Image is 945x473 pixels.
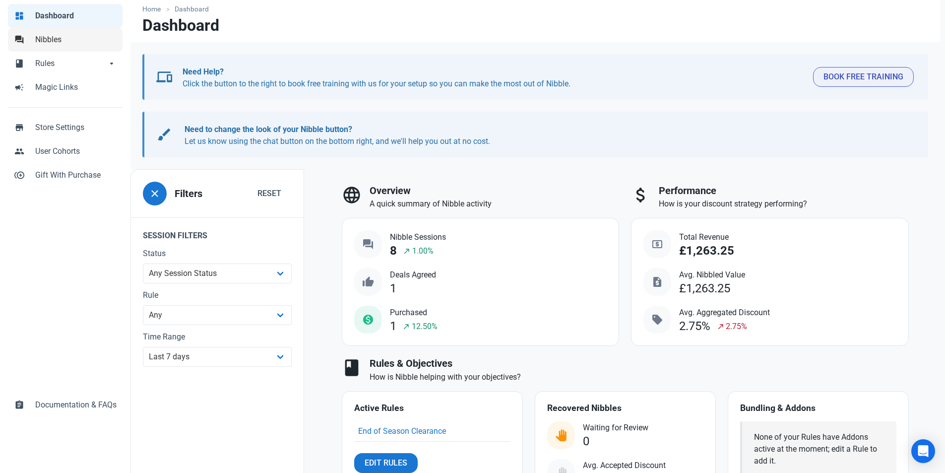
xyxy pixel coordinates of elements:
a: End of Season Clearance [358,426,446,436]
div: £1,263.25 [679,244,734,258]
a: forumNibbles [8,28,123,52]
a: assignmentDocumentation & FAQs [8,393,123,417]
span: assignment [14,399,24,409]
span: forum [14,34,24,44]
span: north_east [717,323,725,331]
span: Documentation & FAQs [35,399,117,411]
div: 2.75% [679,320,710,333]
div: 1 [390,320,396,333]
span: Nibbles [35,34,117,46]
span: 12.50% [412,321,438,333]
span: local_atm [651,238,663,250]
h4: Recovered Nibbles [547,404,703,413]
h3: Rules & Objectives [370,358,909,369]
span: Book Free Training [823,71,903,83]
span: Store Settings [35,122,117,134]
label: Rule [143,289,292,301]
span: Waiting for Review [583,422,648,434]
p: How is your discount strategy performing? [659,198,909,210]
span: Purchased [390,307,438,319]
span: language [342,185,362,205]
div: None of your Rules have Addons active at the moment; edit a Rule to add it. [754,431,884,467]
a: bookRulesarrow_drop_down [8,52,123,75]
span: Dashboard [35,10,117,22]
p: Click the button to the right to book free training with us for your setup so you can make the mo... [183,66,805,90]
h4: Bundling & Addons [740,404,896,413]
span: store [14,122,24,132]
label: Time Range [143,331,292,343]
button: Book Free Training [813,67,914,87]
img: status_user_offer_available.svg [555,429,567,441]
a: Home [142,4,166,14]
span: control_point_duplicate [14,169,24,179]
span: Avg. Aggregated Discount [679,307,770,319]
span: request_quote [651,276,663,288]
div: 8 [390,244,397,258]
button: close [143,182,167,205]
span: north_east [403,247,411,255]
a: Edit Rules [354,453,418,473]
span: arrow_drop_down [107,58,117,68]
span: User Cohorts [35,145,117,157]
span: Gift With Purchase [35,169,117,181]
span: dashboard [14,10,24,20]
span: Deals Agreed [390,269,436,281]
div: 0 [583,435,589,448]
div: Open Intercom Messenger [911,439,935,463]
span: book [342,358,362,378]
h3: Filters [175,188,202,200]
span: campaign [14,81,24,91]
span: attach_money [631,185,651,205]
span: thumb_up [362,276,374,288]
a: storeStore Settings [8,116,123,139]
span: 2.75% [726,321,747,333]
h1: Dashboard [142,16,219,34]
button: Reset [247,184,292,203]
a: control_point_duplicateGift With Purchase [8,163,123,187]
b: Need Help? [183,67,224,76]
span: Total Revenue [679,231,734,243]
span: north_east [402,323,410,331]
div: 1 [390,282,396,295]
span: monetization_on [362,314,374,326]
span: Avg. Nibbled Value [679,269,745,281]
span: brush [156,127,172,142]
span: close [149,188,161,200]
span: Reset [257,188,281,200]
span: people [14,145,24,155]
label: Status [143,248,292,260]
span: question_answer [362,238,374,250]
p: Let us know using the chat button on the bottom right, and we'll help you out at no cost. [185,124,904,147]
span: 1.00% [412,245,434,257]
span: Rules [35,58,107,69]
h4: Active Rules [354,404,510,413]
span: sell [651,314,663,326]
span: book [14,58,24,68]
b: Need to change the look of your Nibble button? [185,125,352,134]
div: £1,263.25 [679,282,730,295]
a: peopleUser Cohorts [8,139,123,163]
p: A quick summary of Nibble activity [370,198,620,210]
a: campaignMagic Links [8,75,123,99]
h3: Overview [370,185,620,197]
span: Edit Rules [365,457,407,469]
span: Nibble Sessions [390,231,446,243]
a: dashboardDashboard [8,4,123,28]
p: How is Nibble helping with your objectives? [370,371,909,383]
h3: Performance [659,185,909,197]
span: Magic Links [35,81,117,93]
span: devices [156,69,172,85]
span: Avg. Accepted Discount [583,460,666,472]
legend: Session Filters [131,217,304,248]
